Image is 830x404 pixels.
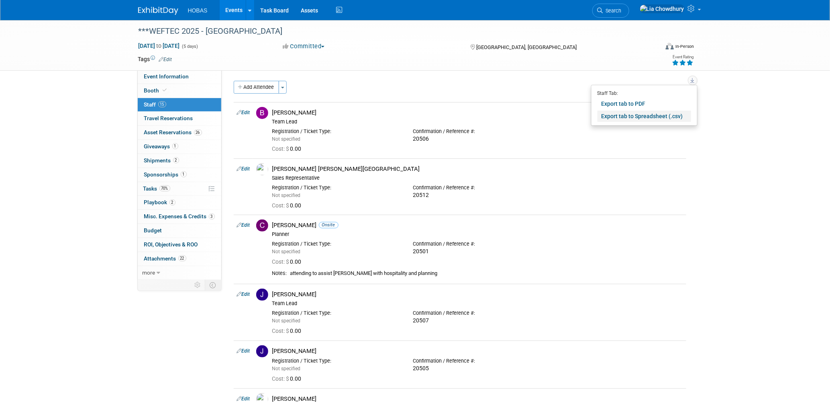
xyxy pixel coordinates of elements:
[413,241,542,247] div: Confirmation / Reference #:
[138,98,221,112] a: Staff15
[598,111,691,122] a: Export tab to Spreadsheet (.csv)
[290,270,683,277] div: attending to assist [PERSON_NAME] with hospitality and planning
[272,375,305,382] span: 0.00
[272,202,305,209] span: 0.00
[272,270,287,277] div: Notes:
[159,57,172,62] a: Edit
[476,44,577,50] span: [GEOGRAPHIC_DATA], [GEOGRAPHIC_DATA]
[272,318,301,324] span: Not specified
[237,291,250,297] a: Edit
[138,266,221,280] a: more
[178,255,186,261] span: 22
[138,112,221,125] a: Travel Reservations
[413,365,542,372] div: 20505
[144,115,193,121] span: Travel Reservations
[256,345,268,357] img: J.jpg
[138,224,221,238] a: Budget
[143,269,155,276] span: more
[181,44,198,49] span: (5 days)
[272,221,683,229] div: [PERSON_NAME]
[598,88,691,97] div: Staff Tab:
[272,347,683,355] div: [PERSON_NAME]
[413,185,542,191] div: Confirmation / Reference #:
[603,8,622,14] span: Search
[188,7,208,14] span: HOBAS
[413,192,542,199] div: 20512
[272,310,401,316] div: Registration / Ticket Type:
[138,70,221,84] a: Event Information
[209,213,215,219] span: 3
[144,227,162,234] span: Budget
[181,171,187,177] span: 1
[272,193,301,198] span: Not specified
[144,73,189,80] span: Event Information
[272,146,305,152] span: 0.00
[144,241,198,248] span: ROI, Objectives & ROO
[237,222,250,228] a: Edit
[234,81,279,94] button: Add Attendee
[163,88,167,92] i: Booth reservation complete
[272,328,305,334] span: 0.00
[138,252,221,266] a: Attachments22
[138,84,221,98] a: Booth
[144,101,166,108] span: Staff
[144,157,179,164] span: Shipments
[138,7,178,15] img: ExhibitDay
[598,98,691,109] a: Export tab to PDF
[172,143,178,149] span: 1
[272,300,683,307] div: Team Lead
[272,128,401,135] div: Registration / Ticket Type:
[272,258,305,265] span: 0.00
[138,238,221,252] a: ROI, Objectives & ROO
[144,143,178,150] span: Giveaways
[413,135,542,143] div: 20506
[159,185,170,191] span: 70%
[272,175,683,181] div: Sales Representative
[640,4,685,13] img: Lia Chowdhury
[256,219,268,232] img: C.jpg
[272,328,290,334] span: Cost: $
[612,42,694,54] div: Event Format
[144,213,215,219] span: Misc. Expenses & Credits
[413,248,542,255] div: 20501
[169,199,175,205] span: 2
[413,358,542,364] div: Confirmation / Reference #:
[672,55,693,59] div: Event Rating
[138,196,221,209] a: Playbook2
[144,87,169,94] span: Booth
[144,255,186,262] span: Attachments
[155,43,163,49] span: to
[666,43,674,49] img: Format-Inperson.png
[272,146,290,152] span: Cost: $
[237,396,250,402] a: Edit
[237,166,250,172] a: Edit
[319,222,339,228] span: Onsite
[138,168,221,182] a: Sponsorships1
[272,241,401,247] div: Registration / Ticket Type:
[173,157,179,163] span: 2
[413,317,542,324] div: 20507
[138,140,221,154] a: Giveaways1
[272,258,290,265] span: Cost: $
[138,182,221,196] a: Tasks70%
[205,280,221,290] td: Toggle Event Tabs
[144,171,187,178] span: Sponsorships
[138,210,221,224] a: Misc. Expenses & Credits3
[280,42,328,51] button: Committed
[272,366,301,371] span: Not specified
[191,280,205,290] td: Personalize Event Tab Strip
[592,4,629,18] a: Search
[144,199,175,205] span: Playbook
[237,110,250,115] a: Edit
[237,348,250,354] a: Edit
[272,291,683,298] div: [PERSON_NAME]
[138,154,221,168] a: Shipments2
[138,42,180,49] span: [DATE] [DATE]
[272,231,683,238] div: Planner
[272,249,301,254] span: Not specified
[194,129,202,135] span: 26
[256,289,268,301] img: J.jpg
[136,24,647,39] div: ***WEFTEC 2025 - [GEOGRAPHIC_DATA]
[144,129,202,135] span: Asset Reservations
[138,55,172,63] td: Tags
